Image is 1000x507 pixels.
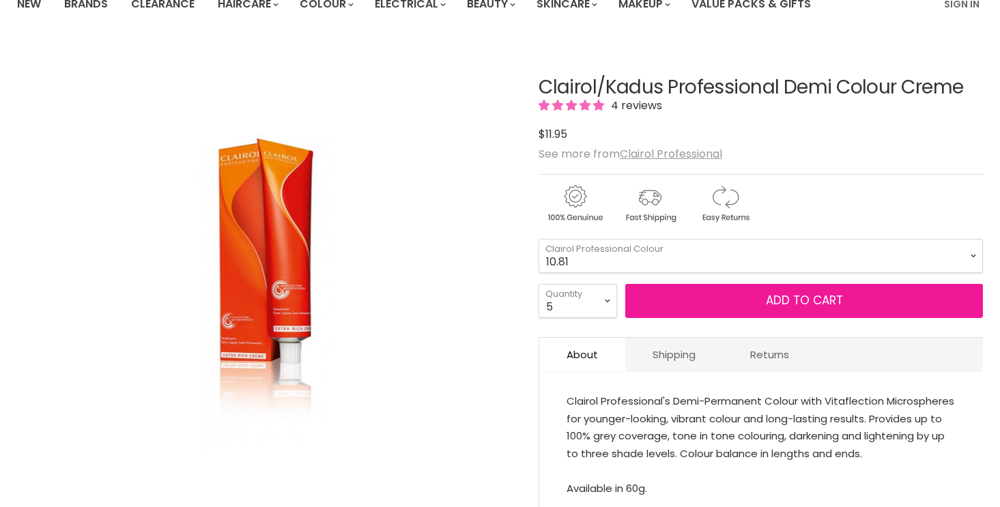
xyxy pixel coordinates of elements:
span: Add to cart [766,292,843,308]
a: About [539,338,625,371]
h1: Clairol/Kadus Professional Demi Colour Creme [539,77,983,98]
a: Returns [723,338,816,371]
img: shipping.gif [614,183,686,224]
button: Add to cart [625,284,983,318]
a: Shipping [625,338,723,371]
a: Clairol Professional [620,146,722,162]
img: returns.gif [689,183,761,224]
div: Clairol Professional's Demi-Permanent Colour with Vitaflection Microspheres for younger-looking, ... [567,392,956,497]
span: See more from [539,146,722,162]
img: genuine.gif [539,183,611,224]
span: 4 reviews [607,98,662,113]
span: $11.95 [539,126,567,142]
select: Quantity [539,284,617,318]
span: 4.75 stars [539,98,607,113]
